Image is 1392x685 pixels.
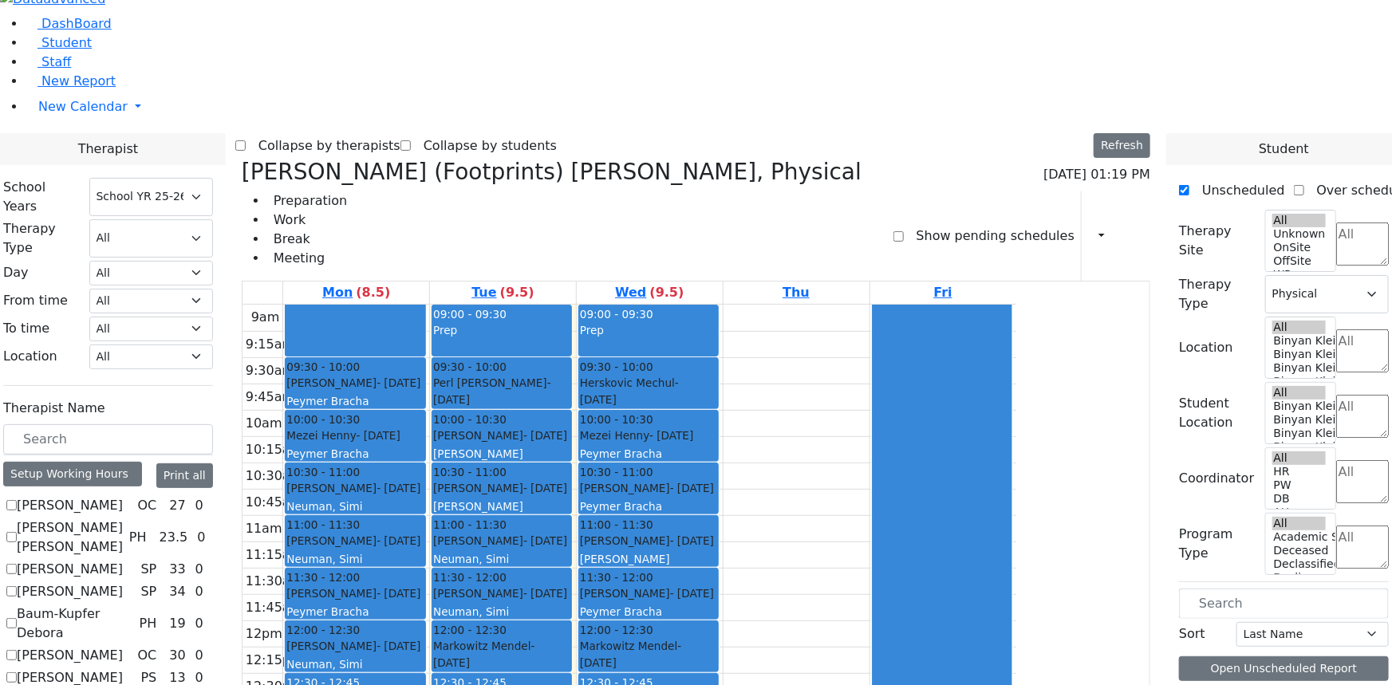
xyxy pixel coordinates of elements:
[132,496,164,515] div: OC
[670,587,714,600] span: - [DATE]
[192,560,207,579] div: 0
[580,359,653,375] span: 09:30 - 10:00
[1272,400,1326,413] option: Binyan Klein 5
[41,54,71,69] span: Staff
[3,219,80,258] label: Therapy Type
[1272,571,1326,585] option: Declines
[612,281,687,304] a: September 3, 2025
[248,308,283,327] div: 9am
[286,411,360,427] span: 10:00 - 10:30
[243,651,306,670] div: 12:15pm
[194,528,208,547] div: 0
[1272,440,1326,454] option: Binyan Klein 2
[156,528,191,547] div: 23.5
[433,464,507,480] span: 10:30 - 11:00
[580,308,653,321] span: 09:00 - 09:30
[243,361,298,380] div: 9:30am
[433,427,570,443] div: [PERSON_NAME]
[243,388,298,407] div: 9:45am
[580,464,653,480] span: 10:30 - 11:00
[433,604,570,620] div: Neuman, Simi
[1272,386,1326,400] option: All
[580,480,717,496] div: [PERSON_NAME]
[1272,557,1326,571] option: Declassified
[17,496,123,515] label: [PERSON_NAME]
[192,646,207,665] div: 0
[580,638,717,671] div: Markowitz Mendel
[1179,394,1256,432] label: Student Location
[133,614,164,633] div: PH
[166,582,188,601] div: 34
[267,191,347,211] li: Preparation
[41,16,112,31] span: DashBoard
[246,133,400,159] label: Collapse by therapists
[1336,526,1389,569] textarea: Search
[433,638,570,671] div: Markowitz Mendel
[433,533,570,549] div: [PERSON_NAME]
[3,424,213,455] input: Search
[1336,395,1389,438] textarea: Search
[1112,222,1120,250] div: Report
[132,646,164,665] div: OC
[286,656,424,672] div: Neuman, Simi
[580,427,717,443] div: Mezei Henny
[357,429,400,442] span: - [DATE]
[580,322,717,338] div: Prep
[433,640,534,668] span: - [DATE]
[192,614,207,633] div: 0
[1336,460,1389,503] textarea: Search
[1141,223,1150,249] div: Delete
[670,482,714,494] span: - [DATE]
[1179,338,1233,357] label: Location
[3,291,68,310] label: From time
[1272,451,1326,465] option: All
[286,622,360,638] span: 12:00 - 12:30
[377,482,420,494] span: - [DATE]
[286,446,424,462] div: Peymer Bracha
[377,587,420,600] span: - [DATE]
[286,551,424,567] div: Neuman, Simi
[1272,268,1326,281] option: WP
[1272,254,1326,268] option: OffSite
[580,375,717,407] div: Herskovic Mechul
[433,376,551,405] span: - [DATE]
[243,493,306,512] div: 10:45am
[286,604,424,620] div: Peymer Bracha
[26,54,71,69] a: Staff
[26,16,112,31] a: DashBoard
[286,569,360,585] span: 11:30 - 12:00
[243,414,286,433] div: 10am
[377,376,420,389] span: - [DATE]
[433,359,507,375] span: 09:30 - 10:00
[670,534,714,547] span: - [DATE]
[286,359,360,375] span: 09:30 - 10:00
[1272,478,1326,492] option: PW
[580,569,653,585] span: 11:30 - 12:00
[286,585,424,601] div: [PERSON_NAME]
[267,230,347,249] li: Break
[286,464,360,480] span: 10:30 - 11:00
[468,281,537,304] a: September 2, 2025
[26,91,1392,123] a: New Calendar
[1272,413,1326,427] option: Binyan Klein 4
[286,533,424,549] div: [PERSON_NAME]
[580,585,717,601] div: [PERSON_NAME]
[650,283,684,302] label: (9.5)
[17,518,123,557] label: [PERSON_NAME] [PERSON_NAME]
[78,140,138,159] span: Therapist
[1272,361,1326,375] option: Binyan Klein 3
[286,375,424,391] div: [PERSON_NAME]
[779,281,813,304] a: September 4, 2025
[433,551,570,567] div: Neuman, Simi
[1272,375,1326,388] option: Binyan Klein 2
[433,446,570,462] div: [PERSON_NAME]
[377,534,420,547] span: - [DATE]
[192,582,207,601] div: 0
[286,638,424,654] div: [PERSON_NAME]
[1179,525,1256,563] label: Program Type
[1189,178,1285,203] label: Unscheduled
[156,463,213,488] button: Print all
[17,604,133,643] label: Baum-Kupfer Debora
[1272,427,1326,440] option: Binyan Klein 3
[243,624,286,644] div: 12pm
